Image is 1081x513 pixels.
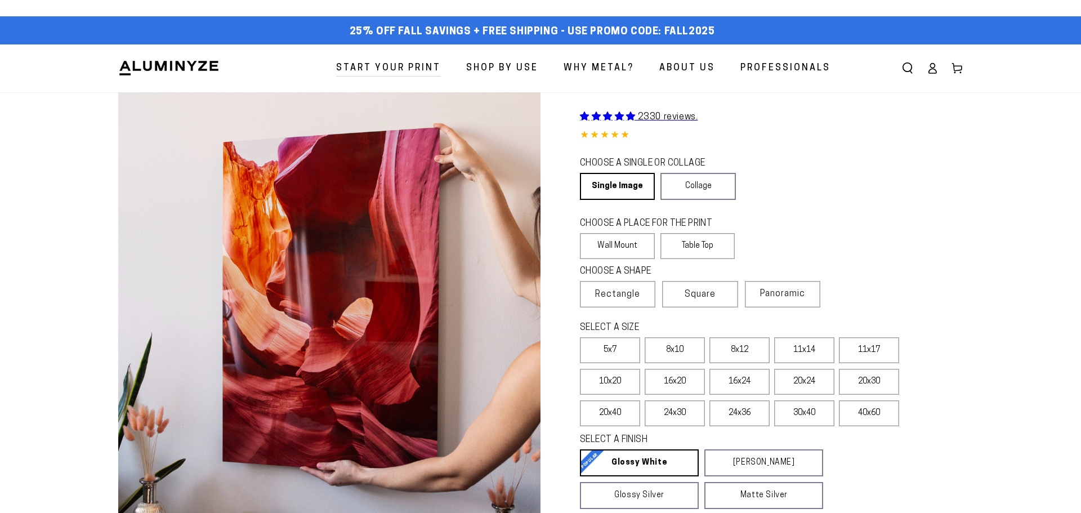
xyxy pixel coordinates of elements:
[458,53,547,83] a: Shop By Use
[555,53,642,83] a: Why Metal?
[580,157,725,170] legend: CHOOSE A SINGLE OR COLLAGE
[580,337,640,363] label: 5x7
[336,60,441,77] span: Start Your Print
[645,369,705,395] label: 16x20
[580,217,725,230] legend: CHOOSE A PLACE FOR THE PRINT
[704,449,823,476] a: [PERSON_NAME]
[740,60,830,77] span: Professionals
[645,400,705,426] label: 24x30
[580,434,796,447] legend: SELECT A FINISH
[774,369,834,395] label: 20x24
[580,233,655,259] label: Wall Mount
[580,322,805,334] legend: SELECT A SIZE
[580,128,963,144] div: 4.85 out of 5.0 stars
[704,482,823,509] a: Matte Silver
[839,337,899,363] label: 11x17
[651,53,723,83] a: About Us
[685,288,716,301] span: Square
[580,482,699,509] a: Glossy Silver
[709,369,770,395] label: 16x24
[118,60,220,77] img: Aluminyze
[466,60,538,77] span: Shop By Use
[580,369,640,395] label: 10x20
[580,449,699,476] a: Glossy White
[774,337,834,363] label: 11x14
[659,60,715,77] span: About Us
[760,289,805,298] span: Panoramic
[580,173,655,200] a: Single Image
[839,400,899,426] label: 40x60
[564,60,634,77] span: Why Metal?
[709,400,770,426] label: 24x36
[595,288,640,301] span: Rectangle
[328,53,449,83] a: Start Your Print
[660,233,735,259] label: Table Top
[638,113,698,122] span: 2330 reviews.
[839,369,899,395] label: 20x30
[580,265,726,278] legend: CHOOSE A SHAPE
[645,337,705,363] label: 8x10
[350,26,715,38] span: 25% off FALL Savings + Free Shipping - Use Promo Code: FALL2025
[732,53,839,83] a: Professionals
[895,56,920,81] summary: Search our site
[580,400,640,426] label: 20x40
[774,400,834,426] label: 30x40
[709,337,770,363] label: 8x12
[660,173,735,200] a: Collage
[580,113,698,122] a: 2330 reviews.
